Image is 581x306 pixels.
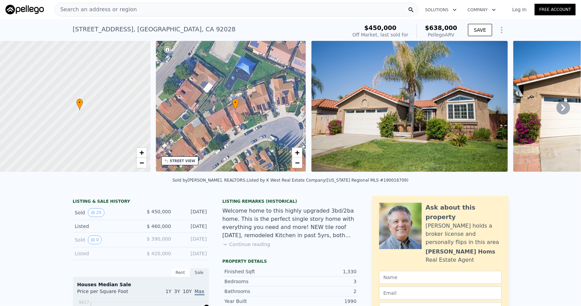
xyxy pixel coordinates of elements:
[223,207,359,240] div: Welcome home to this highly upgraded 3bd/2ba home. This is the perfect single story home with eve...
[174,289,180,294] span: 3Y
[177,250,207,257] div: [DATE]
[225,298,291,305] div: Year Built
[223,259,359,264] div: Property details
[76,98,83,110] div: •
[292,148,302,158] a: Zoom in
[147,236,171,242] span: $ 390,000
[73,199,209,205] div: LISTING & SALE HISTORY
[420,4,462,16] button: Solutions
[295,158,300,167] span: −
[495,23,509,37] button: Show Options
[75,208,135,217] div: Sold
[225,278,291,285] div: Bedrooms
[77,288,141,299] div: Price per Square Foot
[183,289,192,294] span: 10Y
[292,158,302,168] a: Zoom out
[311,41,508,172] img: Sale: 50581692 Parcel: 23904342
[232,98,239,110] div: •
[88,208,104,217] button: View historical data
[364,24,397,31] span: $450,000
[147,224,171,229] span: $ 460,000
[379,287,502,300] input: Email
[425,31,457,38] div: Pellego ARV
[291,288,357,295] div: 2
[426,203,502,222] div: Ask about this property
[353,31,408,38] div: Off Market, last sold for
[139,148,144,157] span: +
[75,235,135,244] div: Sold
[426,222,502,246] div: [PERSON_NAME] holds a broker license and personally flips in this area
[88,235,102,244] button: View historical data
[225,268,291,275] div: Finished Sqft
[165,289,171,294] span: 1Y
[426,248,496,256] div: [PERSON_NAME] Homs
[223,199,359,204] div: Listing Remarks (Historical)
[170,158,195,164] div: STREET VIEW
[77,281,205,288] div: Houses Median Sale
[379,271,502,284] input: Name
[173,178,246,183] div: Sold by [PERSON_NAME], REALTORS .
[468,24,492,36] button: SAVE
[291,278,357,285] div: 3
[171,268,190,277] div: Rent
[425,24,457,31] span: $638,000
[177,235,207,244] div: [DATE]
[73,25,236,34] div: [STREET_ADDRESS] , [GEOGRAPHIC_DATA] , CA 92028
[426,256,474,264] div: Real Estate Agent
[223,241,271,248] button: Continue reading
[55,5,137,14] span: Search an address or region
[5,5,44,14] img: Pellego
[232,100,239,106] span: •
[195,289,205,295] span: Max
[504,6,535,13] a: Log In
[291,268,357,275] div: 1,330
[291,298,357,305] div: 1990
[177,208,207,217] div: [DATE]
[225,288,291,295] div: Bathrooms
[136,158,147,168] a: Zoom out
[75,250,135,257] div: Listed
[295,148,300,157] span: +
[177,223,207,230] div: [DATE]
[76,100,83,106] span: •
[136,148,147,158] a: Zoom in
[535,4,576,15] a: Free Account
[462,4,501,16] button: Company
[246,178,408,183] div: Listed by K West Real Estate Company ([US_STATE] Regional MLS #190016709)
[139,158,144,167] span: −
[147,209,171,214] span: $ 450,000
[147,251,171,256] span: $ 420,000
[75,223,135,230] div: Listed
[190,268,209,277] div: Sale
[79,300,89,305] tspan: $617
